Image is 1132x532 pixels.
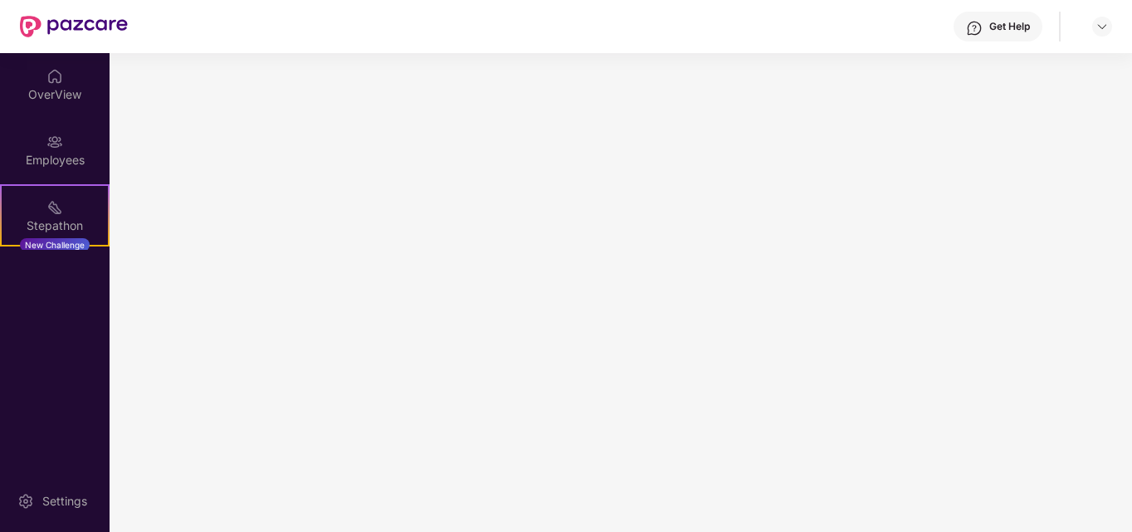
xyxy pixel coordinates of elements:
[46,68,63,85] img: svg+xml;base64,PHN2ZyBpZD0iSG9tZSIgeG1sbnM9Imh0dHA6Ly93d3cudzMub3JnLzIwMDAvc3ZnIiB3aWR0aD0iMjAiIG...
[20,238,90,251] div: New Challenge
[37,493,92,510] div: Settings
[989,20,1030,33] div: Get Help
[46,134,63,150] img: svg+xml;base64,PHN2ZyBpZD0iRW1wbG95ZWVzIiB4bWxucz0iaHR0cDovL3d3dy53My5vcmcvMjAwMC9zdmciIHdpZHRoPS...
[1095,20,1109,33] img: svg+xml;base64,PHN2ZyBpZD0iRHJvcGRvd24tMzJ4MzIiIHhtbG5zPSJodHRwOi8vd3d3LnczLm9yZy8yMDAwL3N2ZyIgd2...
[966,20,983,37] img: svg+xml;base64,PHN2ZyBpZD0iSGVscC0zMngzMiIgeG1sbnM9Imh0dHA6Ly93d3cudzMub3JnLzIwMDAvc3ZnIiB3aWR0aD...
[17,493,34,510] img: svg+xml;base64,PHN2ZyBpZD0iU2V0dGluZy0yMHgyMCIgeG1sbnM9Imh0dHA6Ly93d3cudzMub3JnLzIwMDAvc3ZnIiB3aW...
[2,217,108,234] div: Stepathon
[46,199,63,216] img: svg+xml;base64,PHN2ZyB4bWxucz0iaHR0cDovL3d3dy53My5vcmcvMjAwMC9zdmciIHdpZHRoPSIyMSIgaGVpZ2h0PSIyMC...
[20,16,128,37] img: New Pazcare Logo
